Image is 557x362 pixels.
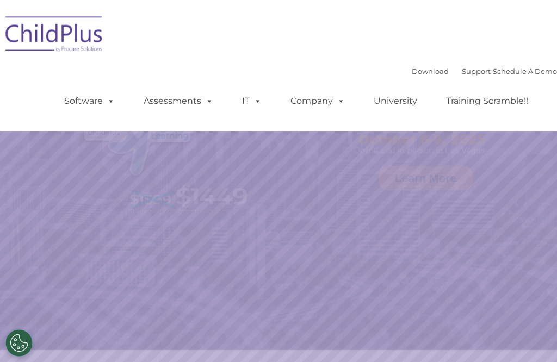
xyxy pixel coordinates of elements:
a: Software [53,90,126,112]
iframe: Chat Widget [503,310,557,362]
a: Training Scramble!! [435,90,539,112]
button: Cookies Settings [5,329,33,357]
a: Download [412,67,449,76]
a: Assessments [133,90,224,112]
a: University [363,90,428,112]
a: Schedule A Demo [493,67,557,76]
a: Learn More [379,166,473,190]
font: | [412,67,557,76]
a: Company [280,90,356,112]
a: Support [462,67,491,76]
a: IT [231,90,273,112]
